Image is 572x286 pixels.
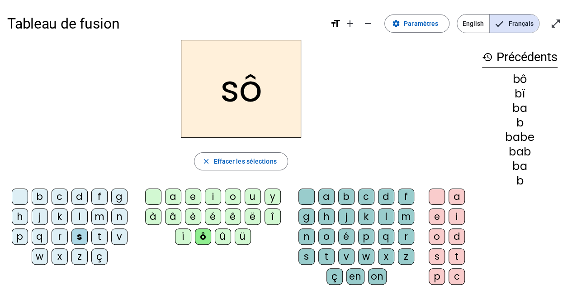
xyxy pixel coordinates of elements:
span: Français [490,15,539,33]
div: c [52,189,68,205]
mat-button-toggle-group: Language selection [457,14,539,33]
div: p [358,228,374,245]
div: h [12,208,28,225]
span: Paramètres [404,18,438,29]
div: ç [91,248,108,265]
div: h [318,208,335,225]
button: Augmenter la taille de la police [341,15,359,33]
div: t [449,248,465,265]
button: Paramètres [384,15,449,33]
div: ê [225,208,241,225]
button: Effacer les sélections [194,152,288,170]
span: English [457,15,489,33]
div: p [429,268,445,285]
div: ba [482,103,558,114]
div: bab [482,146,558,157]
div: q [32,228,48,245]
div: r [398,228,414,245]
div: z [71,248,88,265]
div: z [398,248,414,265]
div: m [91,208,108,225]
div: î [265,208,281,225]
div: s [298,248,315,265]
h3: Précédents [482,47,558,68]
div: r [52,228,68,245]
div: ï [175,228,191,245]
div: e [185,189,201,205]
div: babe [482,132,558,143]
mat-icon: history [482,52,493,63]
div: on [368,268,387,285]
div: o [318,228,335,245]
mat-icon: format_size [330,18,341,29]
div: b [338,189,355,205]
div: û [215,228,231,245]
div: bï [482,88,558,99]
div: f [398,189,414,205]
div: é [338,228,355,245]
div: ë [245,208,261,225]
div: d [449,228,465,245]
div: e [429,208,445,225]
div: x [378,248,394,265]
div: i [449,208,465,225]
div: y [265,189,281,205]
div: ô [195,228,211,245]
div: g [111,189,128,205]
div: b [482,175,558,186]
mat-icon: remove [363,18,373,29]
div: m [398,208,414,225]
h2: sô [181,40,301,138]
div: d [71,189,88,205]
div: s [429,248,445,265]
div: ç [326,268,343,285]
button: Diminuer la taille de la police [359,15,377,33]
div: i [205,189,221,205]
div: n [298,228,315,245]
div: b [482,117,558,128]
div: a [165,189,181,205]
div: x [52,248,68,265]
div: é [205,208,221,225]
div: ü [235,228,251,245]
div: v [338,248,355,265]
mat-icon: add [345,18,355,29]
div: s [71,228,88,245]
div: l [71,208,88,225]
div: p [12,228,28,245]
div: f [91,189,108,205]
div: en [346,268,364,285]
span: Effacer les sélections [213,156,276,167]
div: c [449,268,465,285]
div: ba [482,161,558,172]
div: w [32,248,48,265]
div: c [358,189,374,205]
div: a [318,189,335,205]
div: k [358,208,374,225]
div: k [52,208,68,225]
div: b [32,189,48,205]
div: o [429,228,445,245]
div: à [145,208,161,225]
div: t [91,228,108,245]
div: j [338,208,355,225]
div: g [298,208,315,225]
div: l [378,208,394,225]
div: j [32,208,48,225]
div: o [225,189,241,205]
mat-icon: settings [392,19,400,28]
div: bô [482,74,558,85]
div: n [111,208,128,225]
div: u [245,189,261,205]
button: Entrer en plein écran [547,15,565,33]
div: q [378,228,394,245]
h1: Tableau de fusion [7,9,323,38]
div: w [358,248,374,265]
div: a [449,189,465,205]
mat-icon: close [202,157,210,165]
div: t [318,248,335,265]
div: â [165,208,181,225]
div: d [378,189,394,205]
div: v [111,228,128,245]
div: è [185,208,201,225]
